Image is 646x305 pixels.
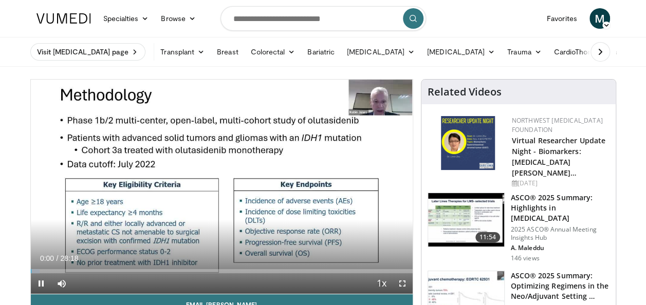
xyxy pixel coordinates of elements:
[51,273,72,294] button: Mute
[392,273,413,294] button: Fullscreen
[511,244,610,252] p: A. Maleddu
[511,193,610,223] h3: ASCO® 2025 Summary: Highlights in [MEDICAL_DATA]
[31,80,413,294] video-js: Video Player
[220,6,426,31] input: Search topics, interventions
[30,43,146,61] a: Visit [MEDICAL_DATA] page
[341,42,421,62] a: [MEDICAL_DATA]
[245,42,302,62] a: Colorectal
[372,273,392,294] button: Playback Rate
[475,232,500,242] span: 11:54
[421,42,501,62] a: [MEDICAL_DATA]
[501,42,548,62] a: Trauma
[31,273,51,294] button: Pause
[512,179,607,188] div: [DATE]
[511,254,540,262] p: 146 views
[154,42,211,62] a: Transplant
[301,42,341,62] a: Bariatric
[155,8,202,29] a: Browse
[97,8,155,29] a: Specialties
[512,136,606,178] a: Virtual Researcher Update Night - Biomarkers: [MEDICAL_DATA] [PERSON_NAME]…
[441,116,495,170] img: a6200dbe-dadf-4c3e-9c06-d4385956049b.png.150x105_q85_autocrop_double_scale_upscale_version-0.2.png
[511,271,610,301] h3: ASCO® 2025 Summary: Optimizing Regimens in the Neo/Adjuvant Setting …
[36,13,91,24] img: VuMedi Logo
[428,193,504,246] img: 71e3b363-8cfc-4dc0-a5fc-0a11116ed776.150x105_q85_crop-smart_upscale.jpg
[428,193,610,262] a: 11:54 ASCO® 2025 Summary: Highlights in [MEDICAL_DATA] 2025 ASCO® Annual Meeting Insights Hub A. ...
[57,254,59,262] span: /
[60,254,78,262] span: 28:18
[40,254,54,262] span: 0:00
[211,42,244,62] a: Breast
[511,225,610,242] p: 2025 ASCO® Annual Meeting Insights Hub
[589,8,610,29] a: M
[541,8,583,29] a: Favorites
[512,116,603,134] a: Northwest [MEDICAL_DATA] Foundation
[428,86,502,98] h4: Related Videos
[31,269,413,273] div: Progress Bar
